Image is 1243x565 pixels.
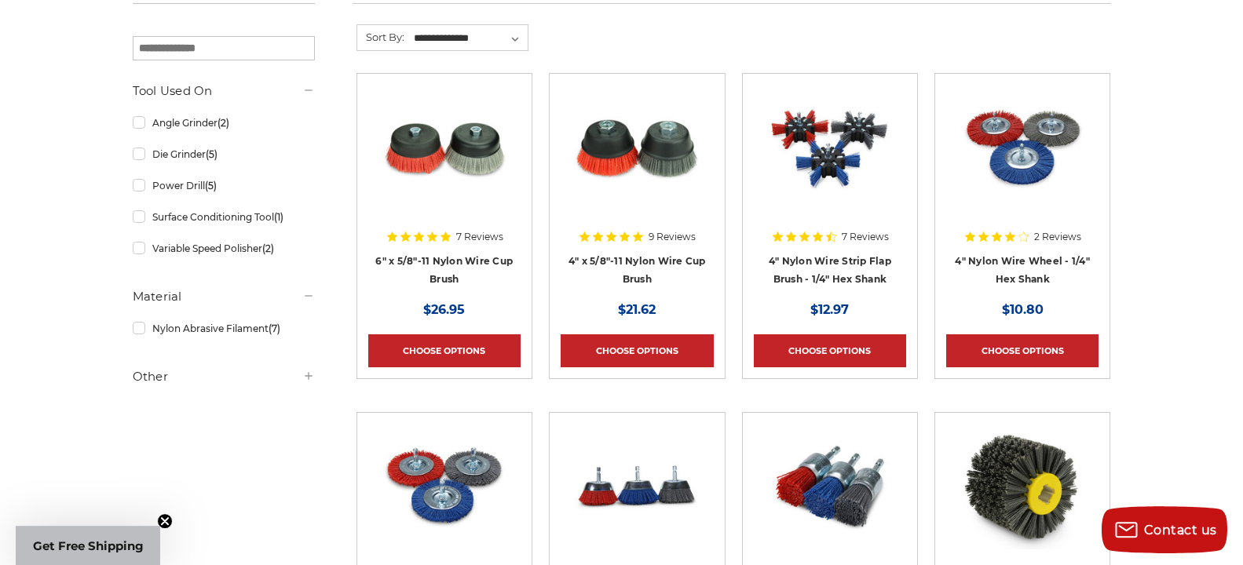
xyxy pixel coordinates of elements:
a: Surface Conditioning Tool [133,203,315,231]
span: (1) [274,211,283,223]
img: 4 inch nylon wire wheel for drill [960,85,1085,210]
label: Sort By: [357,25,404,49]
a: Choose Options [561,334,713,367]
img: 4 inch strip flap brush [767,85,893,210]
span: $21.62 [618,302,656,317]
span: 9 Reviews [649,232,696,242]
span: 2 Reviews [1034,232,1081,242]
span: Contact us [1144,523,1217,538]
span: Get Free Shipping [33,538,144,553]
span: $12.97 [810,302,849,317]
span: 7 Reviews [456,232,503,242]
button: Contact us [1102,506,1227,553]
a: Choose Options [946,334,1099,367]
span: $26.95 [423,302,465,317]
img: 1 inch nylon wire end brush [767,424,893,549]
h5: Tool Used On [133,82,315,100]
img: 4.5 inch x 4 inch Abrasive nylon brush [960,424,1085,549]
a: 4" Nylon Wire Wheel - 1/4" Hex Shank [955,255,1090,285]
h5: Material [133,287,315,306]
span: $10.80 [1002,302,1044,317]
h5: Other [133,367,315,386]
a: Variable Speed Polisher [133,235,315,262]
a: Choose Options [368,334,521,367]
img: 6" x 5/8"-11 Nylon Wire Wheel Cup Brushes [382,85,507,210]
a: 4" Nylon Wire Strip Flap Brush - 1/4" Hex Shank [769,255,891,285]
a: 6" x 5/8"-11 Nylon Wire Cup Brush [375,255,513,285]
img: Nylon Filament Wire Wheels with Hex Shank [382,424,507,549]
a: Power Drill [133,172,315,199]
a: 6" x 5/8"-11 Nylon Wire Wheel Cup Brushes [368,85,521,237]
span: 7 Reviews [842,232,889,242]
select: Sort By: [411,27,528,50]
a: Angle Grinder [133,109,315,137]
span: (5) [206,148,218,160]
button: Close teaser [157,513,173,529]
span: (5) [205,180,217,191]
a: Nylon Abrasive Filament [133,315,315,342]
span: (7) [269,323,280,334]
span: (2) [218,117,229,129]
div: Get Free ShippingClose teaser [16,526,160,565]
a: 4" x 5/8"-11 Nylon Wire Cup Brushes [561,85,713,237]
a: Die Grinder [133,140,315,168]
a: 4 inch nylon wire wheel for drill [946,85,1099,237]
img: 3" Nylon Wire Cup Brush - 1/4" Hex Shank [574,424,700,549]
img: 4" x 5/8"-11 Nylon Wire Cup Brushes [574,85,700,210]
span: (2) [262,242,274,254]
a: 4" x 5/8"-11 Nylon Wire Cup Brush [568,255,706,285]
a: 4 inch strip flap brush [754,85,906,237]
a: Choose Options [754,334,906,367]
